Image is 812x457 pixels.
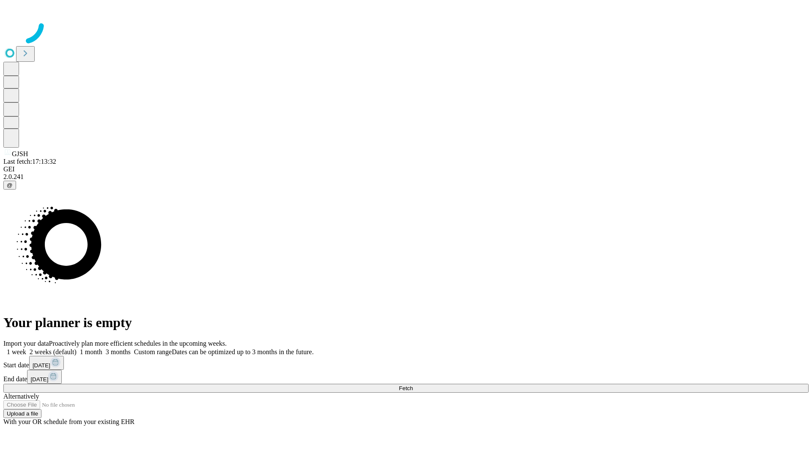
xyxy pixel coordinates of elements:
[29,356,64,370] button: [DATE]
[3,158,56,165] span: Last fetch: 17:13:32
[399,385,413,391] span: Fetch
[3,340,49,347] span: Import your data
[106,348,131,355] span: 3 months
[7,348,26,355] span: 1 week
[30,348,77,355] span: 2 weeks (default)
[3,356,809,370] div: Start date
[3,393,39,400] span: Alternatively
[3,409,41,418] button: Upload a file
[134,348,172,355] span: Custom range
[80,348,102,355] span: 1 month
[3,181,16,190] button: @
[33,362,50,369] span: [DATE]
[172,348,313,355] span: Dates can be optimized up to 3 months in the future.
[3,370,809,384] div: End date
[3,315,809,330] h1: Your planner is empty
[3,173,809,181] div: 2.0.241
[3,384,809,393] button: Fetch
[7,182,13,188] span: @
[12,150,28,157] span: GJSH
[3,418,134,425] span: With your OR schedule from your existing EHR
[30,376,48,383] span: [DATE]
[3,165,809,173] div: GEI
[27,370,62,384] button: [DATE]
[49,340,227,347] span: Proactively plan more efficient schedules in the upcoming weeks.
